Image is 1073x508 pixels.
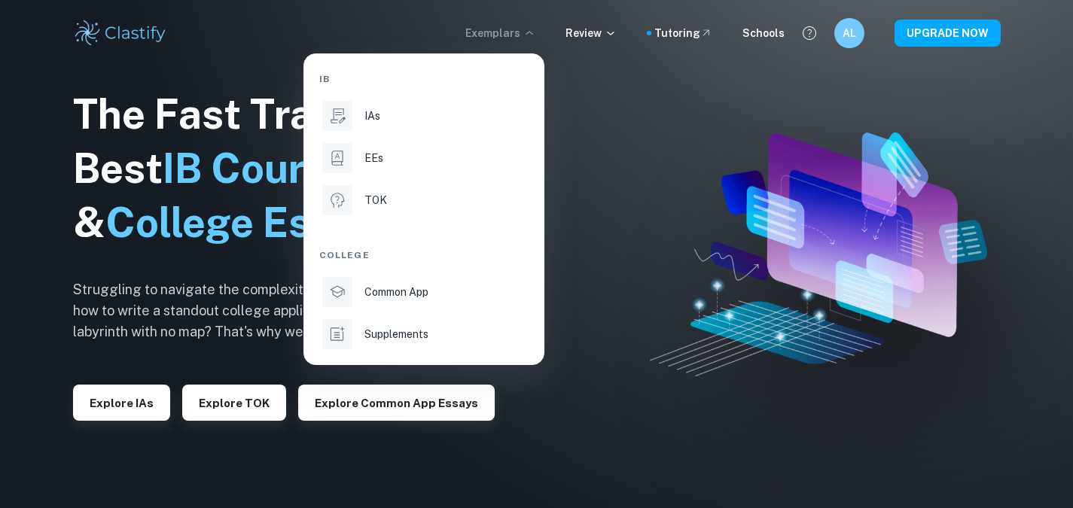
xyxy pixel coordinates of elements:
a: Common App [319,274,529,310]
p: EEs [364,150,383,166]
p: Supplements [364,326,428,342]
a: TOK [319,182,529,218]
a: IAs [319,98,529,134]
a: Supplements [319,316,529,352]
p: IAs [364,108,380,124]
span: IB [319,72,330,86]
span: College [319,248,370,262]
p: Common App [364,284,428,300]
p: TOK [364,192,387,208]
a: EEs [319,140,529,176]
